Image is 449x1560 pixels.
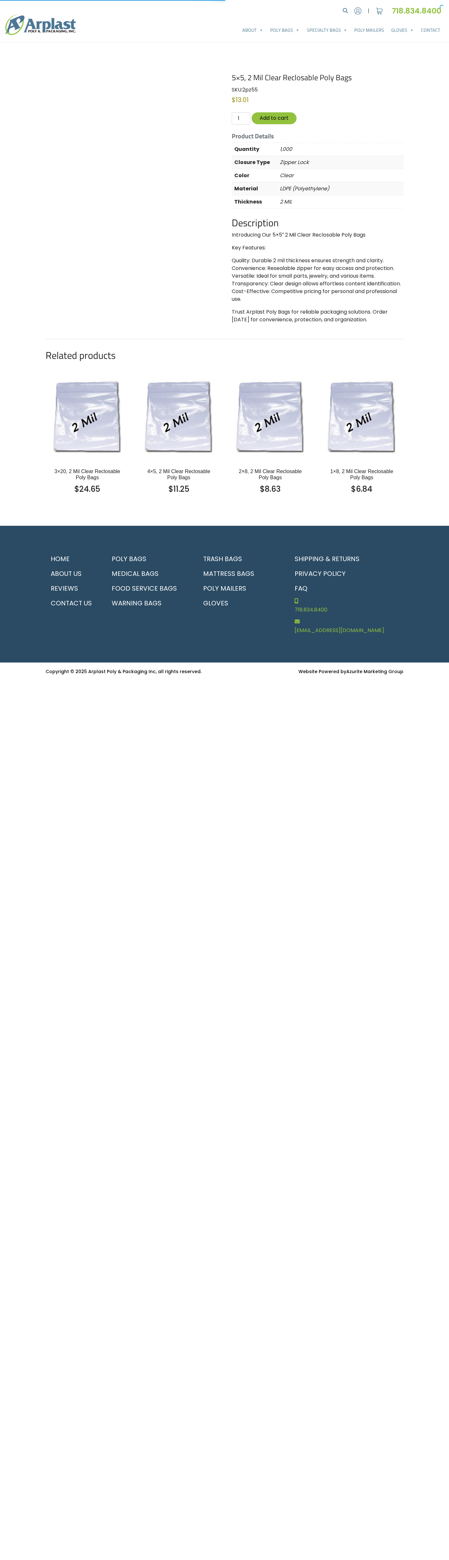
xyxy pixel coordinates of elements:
table: Product Details [232,143,404,209]
a: Poly Bags [267,24,303,37]
h2: 2×8, 2 Mil Clear Reclosable Poly Bags [234,468,307,481]
a: Mattress Bags [198,566,282,581]
a: 718.834.8400 [289,596,404,616]
h2: Related products [46,350,404,361]
a: Privacy Policy [289,566,404,581]
span: $ [232,95,236,104]
a: Gloves [198,596,282,611]
span: SKU: [232,86,258,93]
bdi: 24.65 [74,484,100,494]
a: 718.834.8400 [392,5,444,16]
span: | [368,7,369,15]
img: 1x8, 2 Mil Clear Reclosable Poly Bags [320,379,404,463]
span: $ [351,484,356,494]
a: Trash Bags [198,551,282,566]
p: Quality: Durable 2 mil thickness ensures strength and clarity. Convenience: Resealable zipper for... [232,257,404,303]
a: Azurite Marketing Group [346,668,403,675]
p: 2 MIL [280,195,404,208]
span: 2pz55 [242,86,258,93]
p: Trust Arplast Poly Bags for reliable packaging solutions. Order [DATE] for convenience, protectio... [232,308,404,324]
a: 4×5, 2 Mil Clear Reclosable Poly Bags $11.25 [142,468,216,495]
img: 2x8, 2 Mil Clear Reclosable Poly Bags [229,379,312,463]
h1: 5×5, 2 Mil Clear Reclosable Poly Bags [232,73,404,82]
th: Closure Type [232,156,280,169]
a: 2×8, 2 Mil Clear Reclosable Poly Bags $8.63 [234,468,307,495]
a: Contact [418,24,444,37]
bdi: 13.01 [232,95,249,104]
h2: 4×5, 2 Mil Clear Reclosable Poly Bags [142,468,216,481]
a: Poly Bags [107,551,190,566]
a: 3×20, 2 Mil Clear Reclosable Poly Bags $24.65 [51,468,124,495]
span: $ [74,484,79,494]
a: Medical Bags [107,566,190,581]
span: $ [260,484,265,494]
th: Thickness [232,195,280,208]
img: 4x5, 2 Mil Clear Reclosable Poly Bags [137,379,221,463]
h2: 1×8, 2 Mil Clear Reclosable Poly Bags [325,468,399,481]
th: Material [232,182,280,195]
bdi: 8.63 [260,484,281,494]
bdi: 11.25 [168,484,189,494]
a: Reviews [46,581,99,596]
th: Color [232,169,280,182]
p: 1,000 [280,143,404,156]
img: 3x20, 2 Mil Clear Reclosable Poly Bags [46,379,129,463]
p: Zipper Lock [280,156,404,169]
a: Home [46,551,99,566]
a: FAQ [289,581,404,596]
a: Poly Mailers [198,581,282,596]
a: Contact Us [46,596,99,611]
h2: Description [232,217,404,229]
p: Clear [280,169,404,182]
a: Poly Mailers [351,24,388,37]
p: Key Features: [232,244,404,252]
p: LDPE (Polyethylene) [280,182,404,195]
a: About Us [46,566,99,581]
a: Specialty Bags [303,24,351,37]
a: 1×8, 2 Mil Clear Reclosable Poly Bags $6.84 [325,468,399,495]
h2: 3×20, 2 Mil Clear Reclosable Poly Bags [51,468,124,481]
a: [EMAIL_ADDRESS][DOMAIN_NAME] [289,616,404,637]
a: Shipping & Returns [289,551,404,566]
h5: Product Details [232,132,404,140]
button: Add to cart [252,112,297,124]
img: logo [5,15,76,35]
span: $ [168,484,173,494]
small: Website Powered by [298,668,403,675]
a: Warning Bags [107,596,190,611]
small: Copyright © 2025 Arplast Poly & Packaging Inc, all rights reserved. [46,668,202,675]
a: Gloves [388,24,417,37]
bdi: 6.84 [351,484,372,494]
th: Quantity [232,143,280,156]
p: Introducing Our 5×5″ 2 Mil Clear Reclosable Poly Bags [232,231,404,239]
a: Food Service Bags [107,581,190,596]
a: About [239,24,267,37]
input: Qty [232,112,250,125]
